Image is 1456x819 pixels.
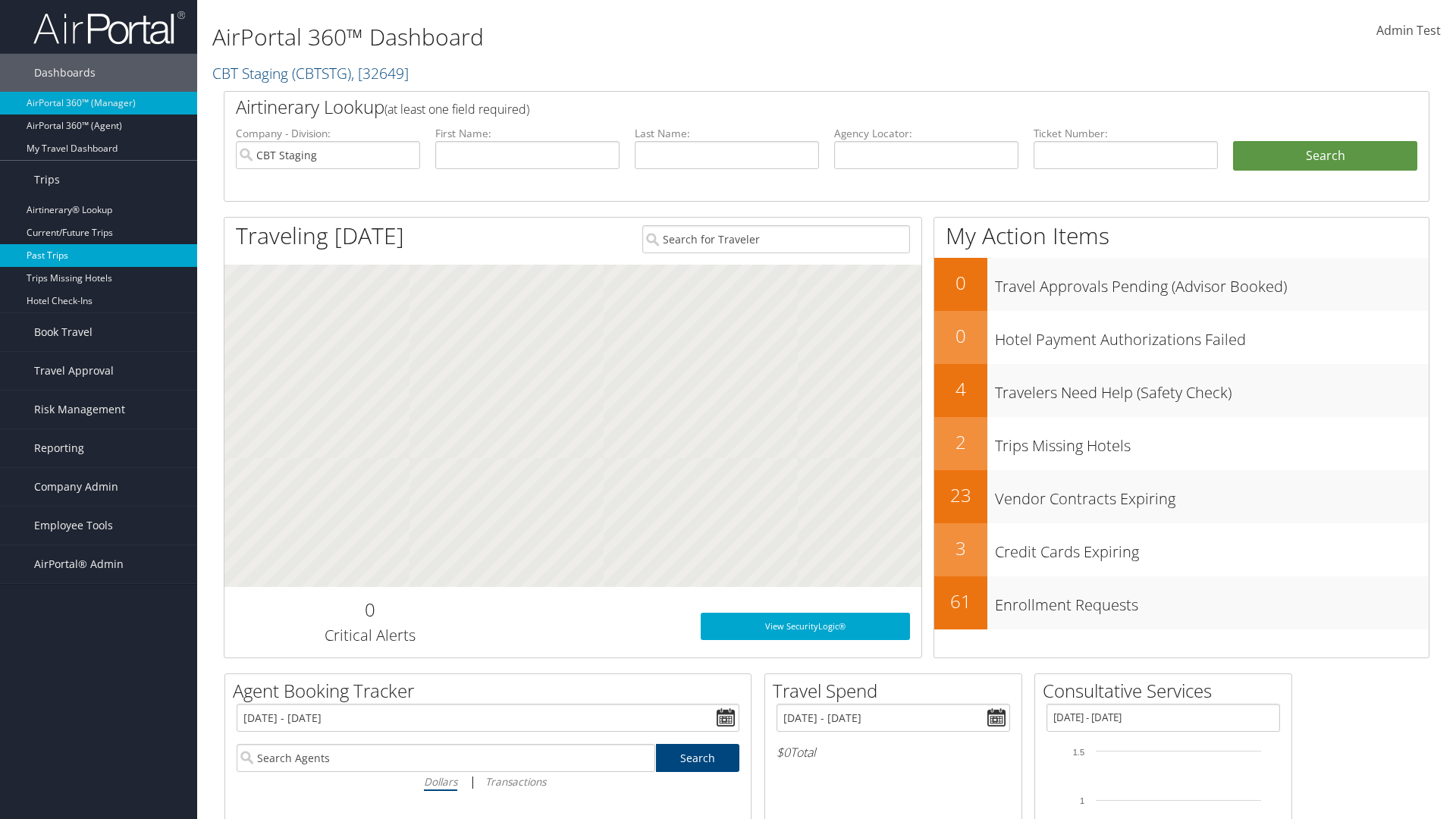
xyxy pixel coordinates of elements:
[934,417,1429,470] a: 2Trips Missing Hotels
[34,468,118,506] span: Company Admin
[934,323,987,349] h2: 0
[934,523,1429,576] a: 3Credit Cards Expiring
[701,613,910,640] a: View SecurityLogic®
[934,311,1429,364] a: 0Hotel Payment Authorizations Failed
[212,21,1031,53] h1: AirPortal 360™ Dashboard
[934,270,987,296] h2: 0
[485,774,546,789] i: Transactions
[34,545,124,583] span: AirPortal® Admin
[934,376,987,402] h2: 4
[995,534,1429,563] h3: Credit Cards Expiring
[292,63,351,83] span: ( CBTSTG )
[834,126,1018,141] label: Agency Locator:
[934,588,987,614] h2: 61
[384,101,529,118] span: (at least one field required)
[934,535,987,561] h2: 3
[995,322,1429,350] h3: Hotel Payment Authorizations Failed
[934,576,1429,629] a: 61Enrollment Requests
[34,391,125,428] span: Risk Management
[635,126,819,141] label: Last Name:
[237,772,739,791] div: |
[33,10,185,45] img: airportal-logo.png
[934,258,1429,311] a: 0Travel Approvals Pending (Advisor Booked)
[34,429,84,467] span: Reporting
[995,587,1429,616] h3: Enrollment Requests
[995,375,1429,403] h3: Travelers Need Help (Safety Check)
[236,597,504,623] h2: 0
[424,774,457,789] i: Dollars
[1043,678,1291,704] h2: Consultative Services
[642,225,910,253] input: Search for Traveler
[212,63,409,83] a: CBT Staging
[351,63,409,83] span: , [ 32649 ]
[1073,748,1084,757] tspan: 1.5
[1233,141,1417,171] button: Search
[934,220,1429,252] h1: My Action Items
[995,428,1429,457] h3: Trips Missing Hotels
[1376,8,1441,55] a: Admin Test
[1080,796,1084,805] tspan: 1
[777,744,1010,761] h6: Total
[934,470,1429,523] a: 23Vendor Contracts Expiring
[773,678,1021,704] h2: Travel Spend
[233,678,751,704] h2: Agent Booking Tracker
[236,94,1317,120] h2: Airtinerary Lookup
[435,126,620,141] label: First Name:
[34,313,93,351] span: Book Travel
[1376,22,1441,39] span: Admin Test
[777,744,790,761] span: $0
[995,268,1429,297] h3: Travel Approvals Pending (Advisor Booked)
[34,352,114,390] span: Travel Approval
[995,481,1429,510] h3: Vendor Contracts Expiring
[236,126,420,141] label: Company - Division:
[934,364,1429,417] a: 4Travelers Need Help (Safety Check)
[34,161,60,199] span: Trips
[236,220,404,252] h1: Traveling [DATE]
[656,744,740,772] a: Search
[34,54,96,92] span: Dashboards
[237,744,655,772] input: Search Agents
[934,429,987,455] h2: 2
[1034,126,1218,141] label: Ticket Number:
[934,482,987,508] h2: 23
[34,507,113,544] span: Employee Tools
[236,625,504,646] h3: Critical Alerts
